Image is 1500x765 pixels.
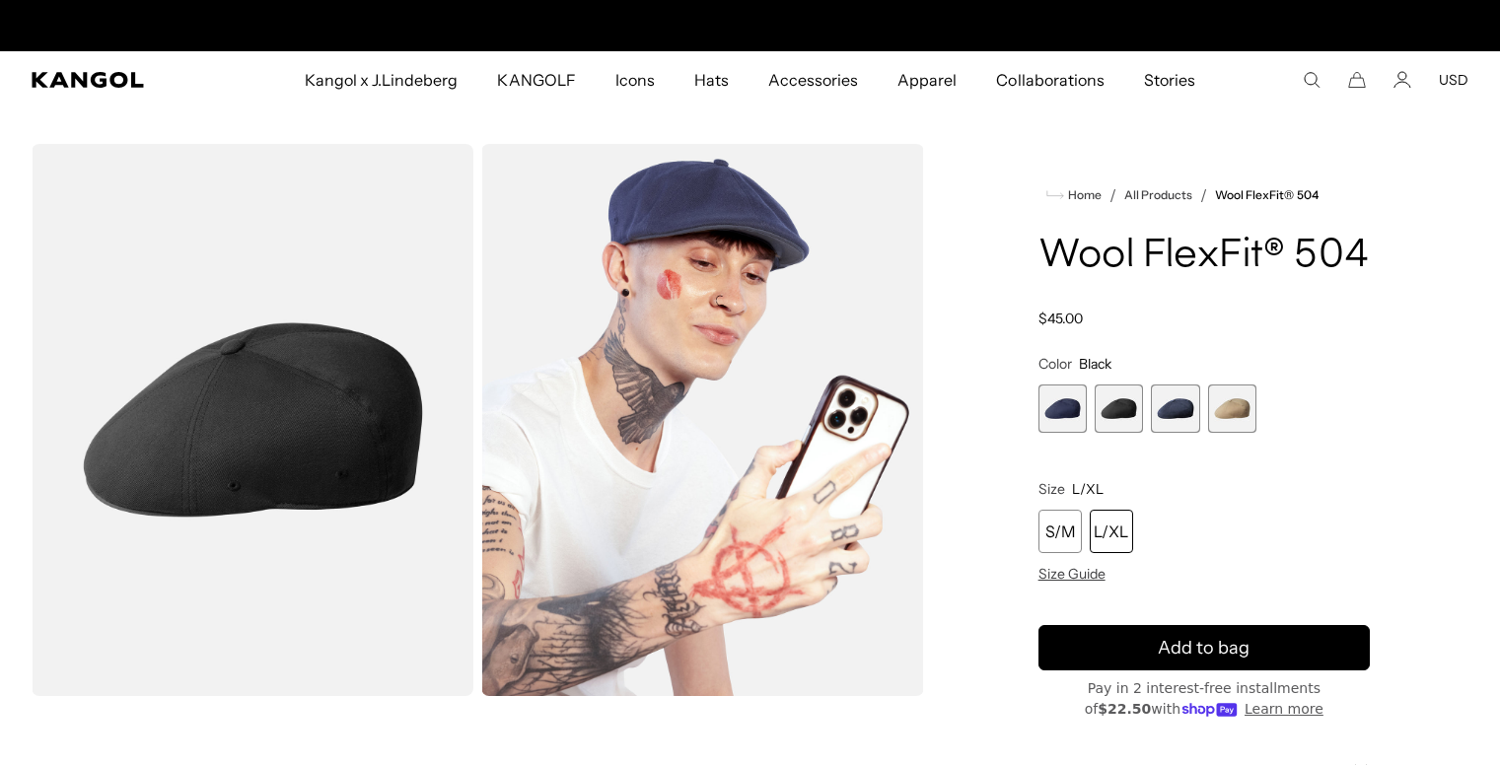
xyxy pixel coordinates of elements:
[1208,384,1256,433] label: Taupe
[1038,183,1370,207] nav: breadcrumbs
[547,10,954,41] slideshow-component: Announcement bar
[1095,384,1143,433] div: 2 of 4
[996,51,1104,108] span: Collaborations
[305,51,459,108] span: Kangol x J.Lindeberg
[1208,384,1256,433] div: 4 of 4
[1079,355,1111,373] span: Black
[32,72,200,88] a: Kangol
[1215,188,1318,202] a: Wool FlexFit® 504
[615,51,655,108] span: Icons
[1102,183,1116,207] li: /
[32,144,924,696] product-gallery: Gallery Viewer
[1038,480,1065,498] span: Size
[1064,188,1102,202] span: Home
[477,51,595,108] a: KANGOLF
[1046,186,1102,204] a: Home
[1158,635,1250,661] span: Add to bag
[1151,384,1199,433] div: 3 of 4
[1038,565,1106,583] span: Size Guide
[596,51,675,108] a: Icons
[1303,71,1321,89] summary: Search here
[1151,384,1199,433] label: Denim
[1038,625,1370,670] button: Add to bag
[768,51,858,108] span: Accessories
[285,51,478,108] a: Kangol x J.Lindeberg
[1072,480,1104,498] span: L/XL
[481,144,923,696] img: dark-blue
[1144,51,1195,108] span: Stories
[1348,71,1366,89] button: Cart
[1038,384,1087,433] div: 1 of 4
[1038,355,1072,373] span: Color
[1192,183,1207,207] li: /
[976,51,1123,108] a: Collaborations
[32,144,473,696] img: color-black
[897,51,957,108] span: Apparel
[1090,510,1133,553] div: L/XL
[1038,384,1087,433] label: Dark Blue
[1393,71,1411,89] a: Account
[1124,51,1215,108] a: Stories
[675,51,749,108] a: Hats
[1124,188,1192,202] a: All Products
[547,10,954,41] div: Announcement
[497,51,575,108] span: KANGOLF
[694,51,729,108] span: Hats
[1038,310,1083,327] span: $45.00
[547,10,954,41] div: 1 of 2
[1095,384,1143,433] label: Black
[878,51,976,108] a: Apparel
[1038,235,1370,278] h1: Wool FlexFit® 504
[749,51,878,108] a: Accessories
[1038,510,1082,553] div: S/M
[1439,71,1468,89] button: USD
